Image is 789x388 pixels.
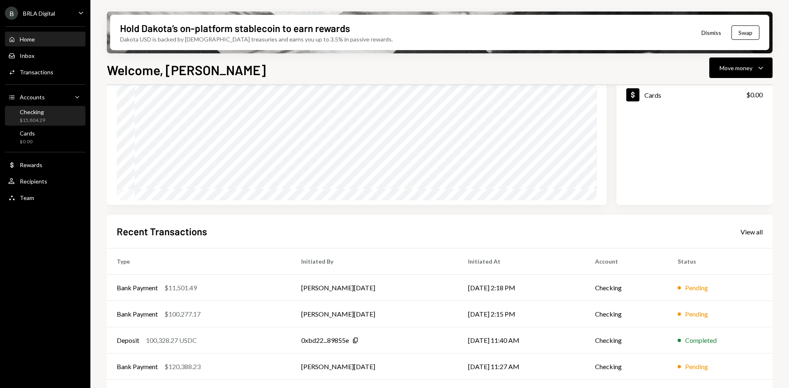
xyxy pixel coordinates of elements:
td: [DATE] 2:18 PM [458,275,585,301]
div: Pending [685,362,708,372]
div: $0.00 [20,138,35,145]
th: Account [585,248,668,275]
button: Move money [709,57,773,78]
a: Cards$0.00 [5,127,85,147]
h1: Welcome, [PERSON_NAME] [107,62,266,78]
div: Bank Payment [117,362,158,372]
div: $0.00 [746,90,763,100]
div: Checking [20,108,45,115]
a: Checking$15,804.29 [5,106,85,126]
button: Dismiss [691,23,731,42]
td: [PERSON_NAME][DATE] [291,275,458,301]
div: B [5,7,18,20]
div: Completed [685,335,717,345]
a: Rewards [5,157,85,172]
td: Checking [585,327,668,354]
div: Cards [644,91,661,99]
a: Team [5,190,85,205]
div: Bank Payment [117,309,158,319]
div: Pending [685,283,708,293]
a: Inbox [5,48,85,63]
a: Recipients [5,174,85,188]
td: [PERSON_NAME][DATE] [291,354,458,380]
a: Cards$0.00 [616,81,773,108]
th: Initiated At [458,248,585,275]
div: Inbox [20,52,35,59]
div: 100,328.27 USDC [146,335,197,345]
div: Team [20,194,34,201]
div: Pending [685,309,708,319]
div: Home [20,36,35,43]
div: Bank Payment [117,283,158,293]
div: $120,388.23 [164,362,201,372]
div: Move money [720,64,752,72]
th: Initiated By [291,248,458,275]
div: Recipients [20,178,47,185]
div: Transactions [20,69,53,76]
td: Checking [585,301,668,327]
td: [DATE] 11:40 AM [458,327,585,354]
a: Accounts [5,90,85,104]
td: Checking [585,354,668,380]
div: BRLA Digital [23,10,55,17]
div: View all [741,228,763,236]
a: View all [741,227,763,236]
td: [DATE] 2:15 PM [458,301,585,327]
div: Dakota USD is backed by [DEMOGRAPHIC_DATA] treasuries and earns you up to 3.5% in passive rewards. [120,35,393,44]
h2: Recent Transactions [117,225,207,238]
div: Deposit [117,335,139,345]
div: $15,804.29 [20,117,45,124]
div: $11,501.49 [164,283,197,293]
td: [PERSON_NAME][DATE] [291,301,458,327]
td: [DATE] 11:27 AM [458,354,585,380]
div: Cards [20,130,35,137]
a: Transactions [5,64,85,79]
div: Accounts [20,94,45,101]
a: Home [5,32,85,46]
th: Status [668,248,773,275]
div: Rewards [20,161,42,168]
div: Hold Dakota’s on-platform stablecoin to earn rewards [120,21,350,35]
th: Type [107,248,291,275]
td: Checking [585,275,668,301]
button: Swap [731,25,759,40]
div: 0xbd22...89855e [301,335,349,345]
div: $100,277.17 [164,309,201,319]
